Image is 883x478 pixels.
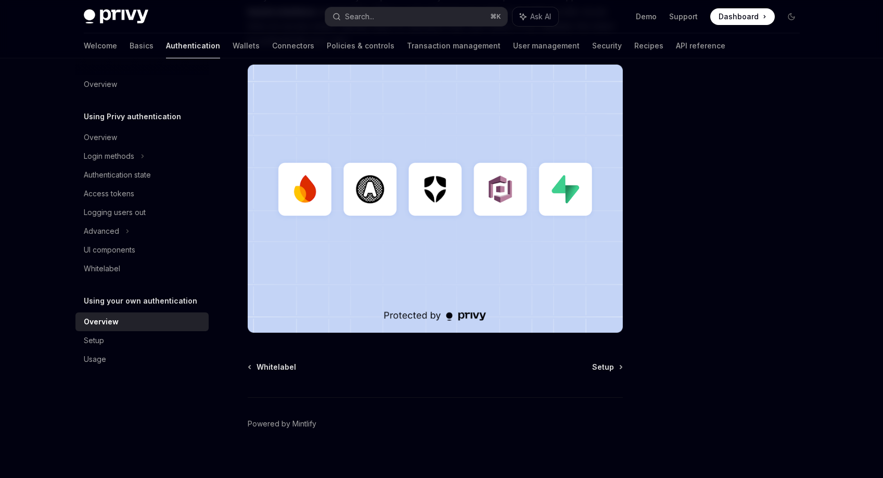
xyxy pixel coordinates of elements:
[592,362,622,372] a: Setup
[130,33,153,58] a: Basics
[84,316,119,328] div: Overview
[676,33,725,58] a: API reference
[248,419,316,429] a: Powered by Mintlify
[84,150,134,162] div: Login methods
[513,33,580,58] a: User management
[84,33,117,58] a: Welcome
[530,11,551,22] span: Ask AI
[84,187,134,200] div: Access tokens
[636,11,657,22] a: Demo
[407,33,501,58] a: Transaction management
[75,75,209,94] a: Overview
[719,11,759,22] span: Dashboard
[84,206,146,219] div: Logging users out
[248,65,623,333] img: JWT-based auth splash
[84,78,117,91] div: Overview
[75,259,209,278] a: Whitelabel
[325,7,507,26] button: Search...⌘K
[669,11,698,22] a: Support
[84,225,119,237] div: Advanced
[75,331,209,350] a: Setup
[592,33,622,58] a: Security
[75,241,209,259] a: UI components
[75,203,209,222] a: Logging users out
[84,169,151,181] div: Authentication state
[75,166,209,184] a: Authentication state
[75,350,209,369] a: Usage
[84,110,181,123] h5: Using Privy authentication
[84,262,120,275] div: Whitelabel
[490,12,501,21] span: ⌘ K
[249,362,296,372] a: Whitelabel
[75,184,209,203] a: Access tokens
[233,33,260,58] a: Wallets
[710,8,775,25] a: Dashboard
[327,33,394,58] a: Policies & controls
[84,244,135,256] div: UI components
[592,362,614,372] span: Setup
[345,10,374,23] div: Search...
[75,128,209,147] a: Overview
[513,7,558,26] button: Ask AI
[84,131,117,144] div: Overview
[84,353,106,366] div: Usage
[75,312,209,331] a: Overview
[783,8,800,25] button: Toggle dark mode
[84,334,104,347] div: Setup
[84,9,148,24] img: dark logo
[166,33,220,58] a: Authentication
[634,33,663,58] a: Recipes
[257,362,296,372] span: Whitelabel
[272,33,314,58] a: Connectors
[84,295,197,307] h5: Using your own authentication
